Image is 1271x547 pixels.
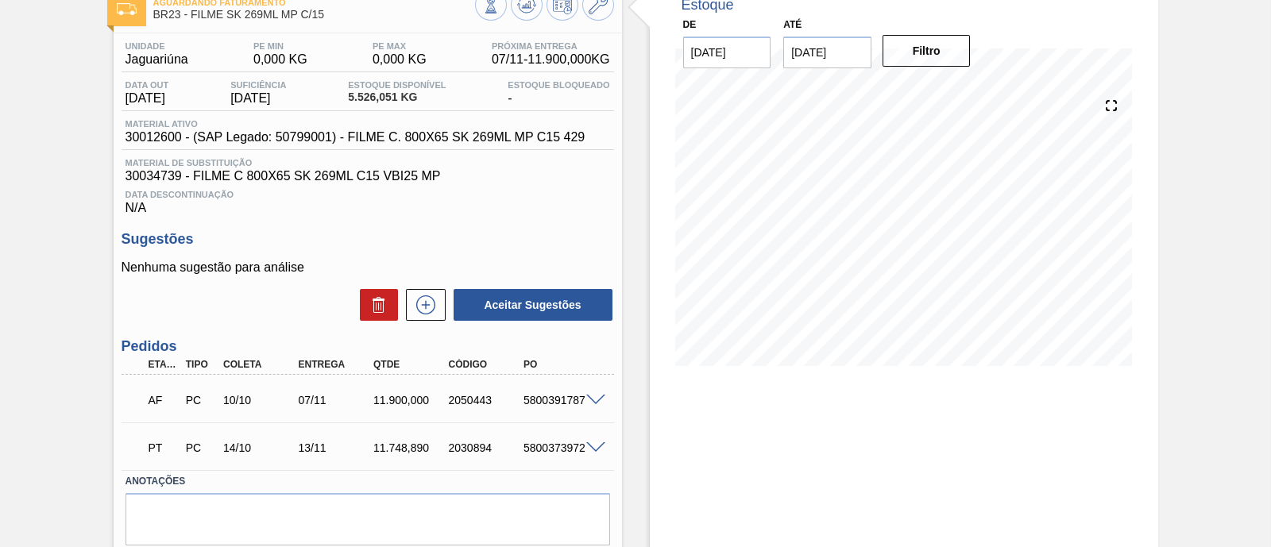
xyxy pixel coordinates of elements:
input: dd/mm/yyyy [783,37,871,68]
div: 13/11/2025 [295,441,377,454]
div: 2030894 [445,441,527,454]
div: 5800373972 [520,441,602,454]
span: Suficiência [230,80,286,90]
div: 5800391787 [520,394,602,406]
div: Pedido de Compra [182,394,220,406]
p: AF [149,394,179,406]
img: Ícone [117,3,137,15]
span: PE MIN [253,41,307,51]
span: PE MAX [373,41,427,51]
h3: Pedidos [122,338,614,355]
span: Próxima Entrega [492,41,610,51]
div: 2050443 [445,394,527,406]
p: PT [149,441,179,454]
span: Jaguariúna [126,52,188,67]
div: Qtde [369,359,452,370]
span: Material de Substituição [126,158,610,168]
div: 07/11/2025 [295,394,377,406]
span: [DATE] [126,91,169,106]
span: 30012600 - (SAP Legado: 50799001) - FILME C. 800X65 SK 269ML MP C15 429 [126,130,585,144]
span: 5.526,051 KG [348,91,446,103]
div: Nova sugestão [398,289,446,321]
div: Aguardando Faturamento [145,383,183,418]
div: Entrega [295,359,377,370]
h3: Sugestões [122,231,614,248]
span: Data out [126,80,169,90]
div: Excluir Sugestões [352,289,398,321]
div: 11.748,890 [369,441,452,454]
div: Pedido de Compra [182,441,220,454]
span: Data Descontinuação [126,190,610,199]
span: 0,000 KG [253,52,307,67]
button: Aceitar Sugestões [454,289,612,321]
div: 11.900,000 [369,394,452,406]
span: BR23 - FILME SK 269ML MP C/15 [153,9,475,21]
div: Etapa [145,359,183,370]
span: 0,000 KG [373,52,427,67]
div: 14/10/2025 [219,441,302,454]
div: Código [445,359,527,370]
span: Estoque Bloqueado [508,80,609,90]
span: Material ativo [126,119,585,129]
span: 07/11 - 11.900,000 KG [492,52,610,67]
label: Anotações [126,470,610,493]
span: Estoque Disponível [348,80,446,90]
label: De [683,19,697,30]
div: Tipo [182,359,220,370]
input: dd/mm/yyyy [683,37,771,68]
div: Pedido em Trânsito [145,430,183,465]
div: Aceitar Sugestões [446,287,614,322]
span: 30034739 - FILME C 800X65 SK 269ML C15 VBI25 MP [126,169,610,183]
div: 10/10/2025 [219,394,302,406]
div: Coleta [219,359,302,370]
button: Filtro [883,35,971,67]
label: Até [783,19,802,30]
div: - [504,80,613,106]
div: PO [520,359,602,370]
p: Nenhuma sugestão para análise [122,260,614,275]
span: [DATE] [230,91,286,106]
div: N/A [122,183,614,215]
span: Unidade [126,41,188,51]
